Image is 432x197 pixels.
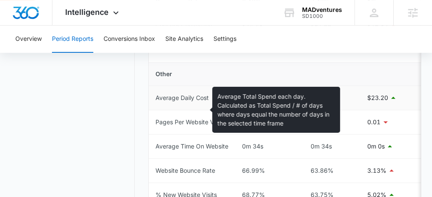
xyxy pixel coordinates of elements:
[367,166,386,175] p: 3.13%
[165,26,203,53] button: Site Analytics
[302,13,342,19] div: account id
[213,26,236,53] button: Settings
[305,166,354,175] div: 63.86%
[305,142,354,151] div: 0m 34s
[212,87,340,133] div: Average Total Spend each day. Calculated as Total Spend / # of days where days equal the number o...
[156,117,222,127] div: Pages Per Website Visit
[367,142,385,151] p: 0m 0s
[65,8,109,17] span: Intelligence
[367,117,380,127] p: 0.01
[156,166,215,175] div: Website Bounce Rate
[52,26,93,53] button: Period Reports
[242,166,291,175] div: 66.99%
[104,26,155,53] button: Conversions Inbox
[156,142,228,151] div: Average Time On Website
[156,93,209,103] div: Average Daily Cost
[367,93,388,103] p: $23.20
[302,6,342,13] div: account name
[15,26,42,53] button: Overview
[242,142,291,151] div: 0m 34s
